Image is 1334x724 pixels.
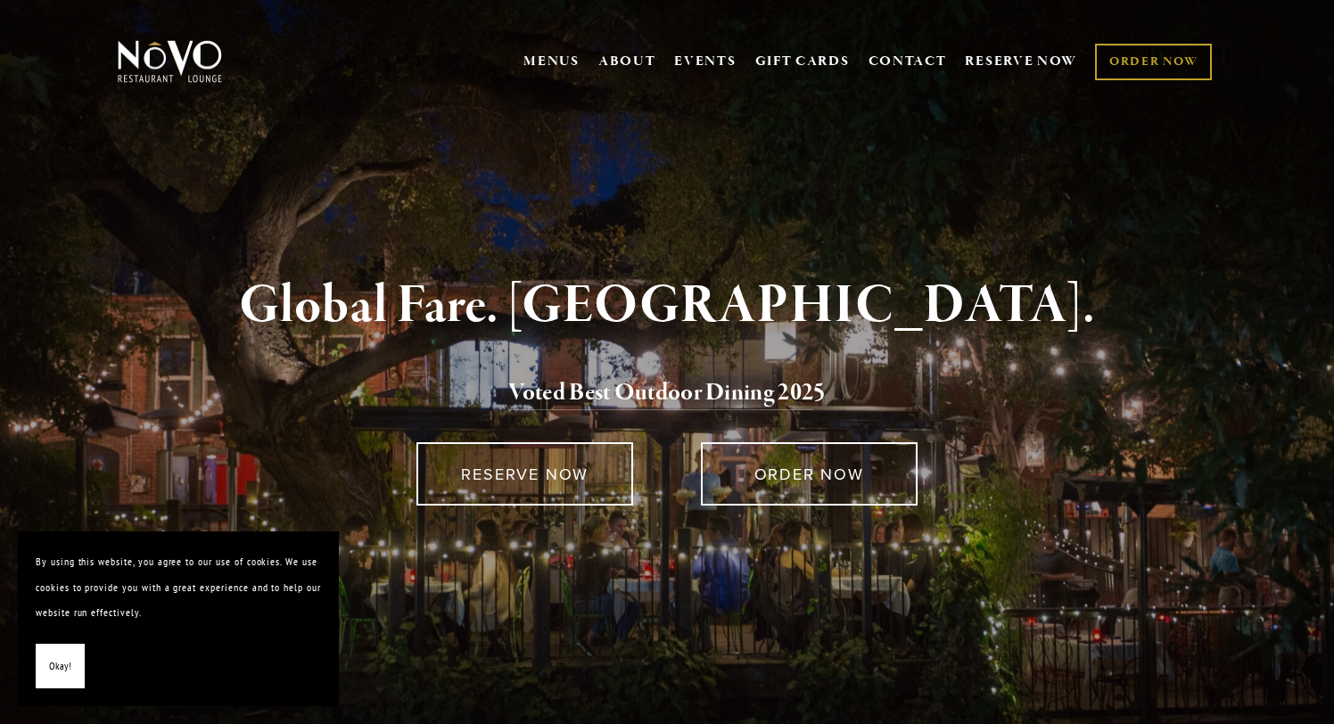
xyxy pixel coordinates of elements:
strong: Global Fare. [GEOGRAPHIC_DATA]. [239,272,1094,340]
a: MENUS [523,53,580,70]
a: RESERVE NOW [416,442,633,506]
a: ORDER NOW [1095,44,1212,80]
img: Novo Restaurant &amp; Lounge [114,39,226,84]
a: GIFT CARDS [755,45,850,78]
button: Okay! [36,644,85,689]
a: EVENTS [674,53,736,70]
a: CONTACT [869,45,947,78]
h2: 5 [147,374,1187,412]
section: Cookie banner [18,531,339,706]
a: Voted Best Outdoor Dining 202 [508,377,813,411]
a: RESERVE NOW [965,45,1077,78]
span: Okay! [49,654,71,679]
a: ORDER NOW [701,442,918,506]
a: ABOUT [598,53,656,70]
p: By using this website, you agree to our use of cookies. We use cookies to provide you with a grea... [36,549,321,626]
